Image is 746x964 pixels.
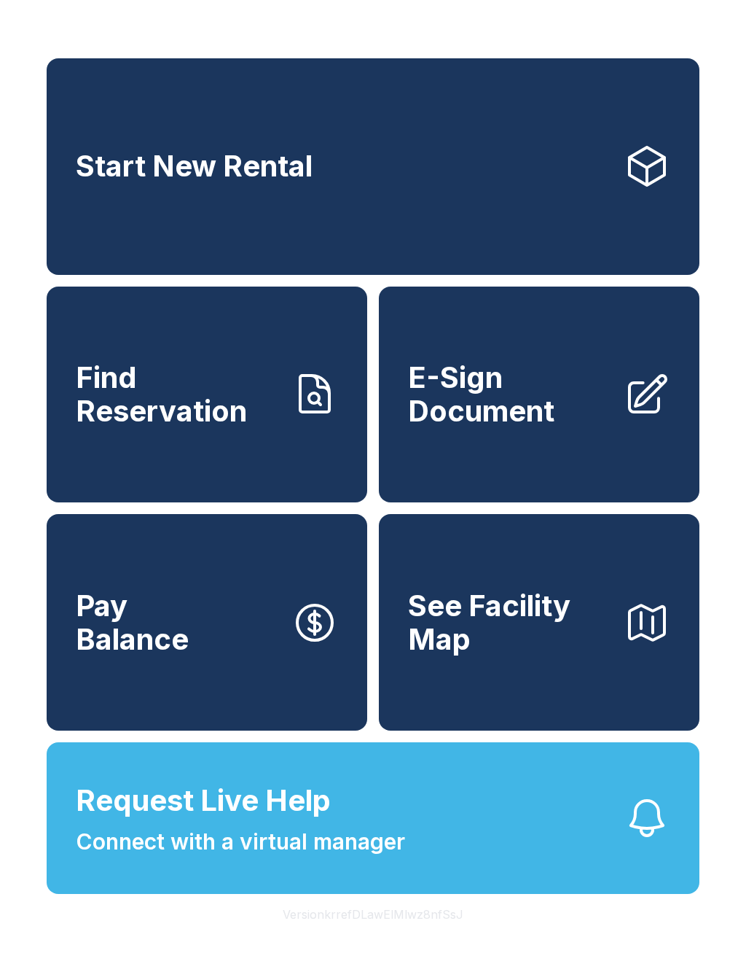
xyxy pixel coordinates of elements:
[76,589,189,656] span: Pay Balance
[47,58,699,275] a: Start New Rental
[379,287,699,503] a: E-Sign Document
[47,742,699,894] button: Request Live HelpConnect with a virtual manager
[47,287,367,503] a: Find Reservation
[47,514,367,731] button: PayBalance
[76,361,280,427] span: Find Reservation
[271,894,475,935] button: VersionkrrefDLawElMlwz8nfSsJ
[408,589,612,656] span: See Facility Map
[408,361,612,427] span: E-Sign Document
[76,149,313,183] span: Start New Rental
[76,779,331,823] span: Request Live Help
[76,825,405,858] span: Connect with a virtual manager
[379,514,699,731] button: See Facility Map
